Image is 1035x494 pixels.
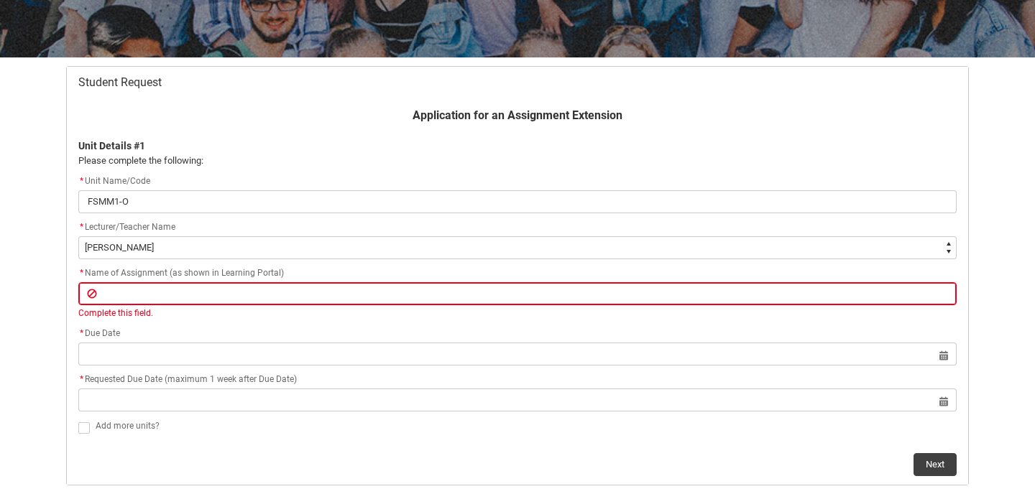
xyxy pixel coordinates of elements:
[80,268,83,278] abbr: required
[78,307,957,320] div: Complete this field.
[413,108,622,122] b: Application for an Assignment Extension
[66,66,969,485] article: Redu_Student_Request flow
[80,176,83,186] abbr: required
[914,453,957,476] button: Next
[78,140,145,152] b: Unit Details #1
[78,176,150,186] span: Unit Name/Code
[80,374,83,384] abbr: required
[80,328,83,338] abbr: required
[80,222,83,232] abbr: required
[78,268,284,278] span: Name of Assignment (as shown in Learning Portal)
[96,421,160,431] span: Add more units?
[78,154,957,168] p: Please complete the following:
[78,328,120,338] span: Due Date
[85,222,175,232] span: Lecturer/Teacher Name
[78,374,297,384] span: Requested Due Date (maximum 1 week after Due Date)
[78,75,162,90] span: Student Request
